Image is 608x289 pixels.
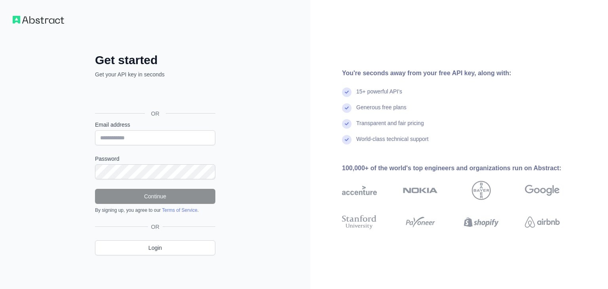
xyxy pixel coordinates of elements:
p: Get your API key in seconds [95,70,215,78]
label: Password [95,155,215,163]
img: check mark [342,135,351,144]
img: airbnb [525,213,560,231]
span: OR [148,223,163,231]
a: Terms of Service [162,207,197,213]
button: Continue [95,189,215,204]
img: check mark [342,103,351,113]
img: nokia [403,181,438,200]
div: 15+ powerful API's [356,87,402,103]
img: payoneer [403,213,438,231]
div: Generous free plans [356,103,407,119]
div: World-class technical support [356,135,429,151]
img: google [525,181,560,200]
div: You're seconds away from your free API key, along with: [342,68,585,78]
img: shopify [464,213,499,231]
div: Transparent and fair pricing [356,119,424,135]
div: By signing up, you agree to our . [95,207,215,213]
img: accenture [342,181,377,200]
h2: Get started [95,53,215,67]
img: bayer [472,181,491,200]
img: check mark [342,119,351,129]
img: Workflow [13,16,64,24]
span: OR [145,110,166,118]
img: check mark [342,87,351,97]
img: stanford university [342,213,377,231]
a: Login [95,240,215,255]
label: Email address [95,121,215,129]
iframe: Sign in with Google Button [91,87,218,105]
div: 100,000+ of the world's top engineers and organizations run on Abstract: [342,164,585,173]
